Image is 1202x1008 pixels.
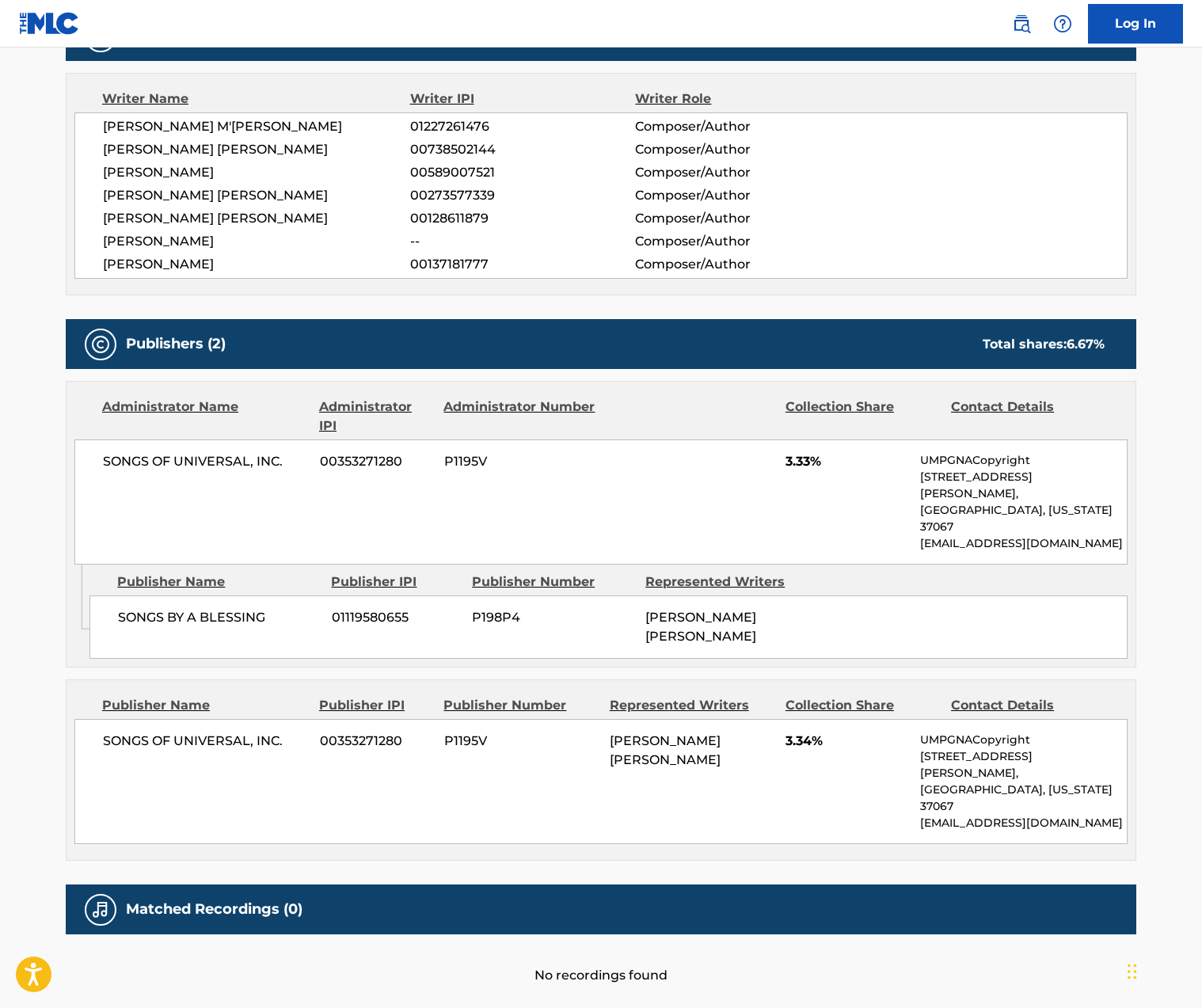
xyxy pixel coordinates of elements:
[635,255,840,274] span: Composer/Author
[319,696,432,715] div: Publisher IPI
[1067,337,1105,352] span: 6.67 %
[410,117,635,136] span: 01227261476
[635,186,840,205] span: Composer/Author
[91,900,110,919] img: Matched Recordings
[785,696,939,715] div: Collection Share
[443,397,597,436] div: Administrator Number
[1053,14,1072,33] img: help
[1088,4,1183,44] a: Log In
[103,163,410,182] span: [PERSON_NAME]
[103,732,308,751] span: SONGS OF UNIVERSAL, INC.
[332,608,460,627] span: 01119580655
[103,452,308,471] span: SONGS OF UNIVERSAL, INC.
[951,696,1105,715] div: Contact Details
[635,89,840,108] div: Writer Role
[410,89,636,108] div: Writer IPI
[410,232,635,251] span: --
[785,452,908,471] span: 3.33%
[410,255,635,274] span: 00137181777
[410,186,635,205] span: 00273577339
[102,696,307,715] div: Publisher Name
[1123,932,1202,1008] iframe: Chat Widget
[610,733,721,767] span: [PERSON_NAME] [PERSON_NAME]
[126,900,302,919] h5: Matched Recordings (0)
[645,610,756,644] span: [PERSON_NAME] [PERSON_NAME]
[102,397,307,436] div: Administrator Name
[983,335,1105,354] div: Total shares:
[91,335,110,354] img: Publishers
[66,934,1136,985] div: No recordings found
[920,815,1127,831] p: [EMAIL_ADDRESS][DOMAIN_NAME]
[103,232,410,251] span: [PERSON_NAME]
[951,397,1105,436] div: Contact Details
[1006,8,1037,40] a: Public Search
[920,782,1127,815] p: [GEOGRAPHIC_DATA], [US_STATE] 37067
[610,696,774,715] div: Represented Writers
[117,572,319,591] div: Publisher Name
[331,572,460,591] div: Publisher IPI
[920,732,1127,748] p: UMPGNACopyright
[785,732,908,751] span: 3.34%
[103,117,410,136] span: [PERSON_NAME] M'[PERSON_NAME]
[320,732,432,751] span: 00353271280
[320,452,432,471] span: 00353271280
[19,12,80,35] img: MLC Logo
[103,140,410,159] span: [PERSON_NAME] [PERSON_NAME]
[785,397,939,436] div: Collection Share
[444,732,598,751] span: P1195V
[472,572,633,591] div: Publisher Number
[635,140,840,159] span: Composer/Author
[410,209,635,228] span: 00128611879
[635,163,840,182] span: Composer/Author
[920,535,1127,552] p: [EMAIL_ADDRESS][DOMAIN_NAME]
[1128,948,1137,995] div: Drag
[319,397,432,436] div: Administrator IPI
[645,572,807,591] div: Represented Writers
[1012,14,1031,33] img: search
[635,117,840,136] span: Composer/Author
[410,163,635,182] span: 00589007521
[103,255,410,274] span: [PERSON_NAME]
[444,452,598,471] span: P1195V
[920,502,1127,535] p: [GEOGRAPHIC_DATA], [US_STATE] 37067
[920,748,1127,782] p: [STREET_ADDRESS][PERSON_NAME],
[103,186,410,205] span: [PERSON_NAME] [PERSON_NAME]
[920,452,1127,469] p: UMPGNACopyright
[126,335,226,353] h5: Publishers (2)
[635,209,840,228] span: Composer/Author
[1047,8,1078,40] div: Help
[102,89,410,108] div: Writer Name
[443,696,597,715] div: Publisher Number
[118,608,320,627] span: SONGS BY A BLESSING
[920,469,1127,502] p: [STREET_ADDRESS][PERSON_NAME],
[410,140,635,159] span: 00738502144
[103,209,410,228] span: [PERSON_NAME] [PERSON_NAME]
[635,232,840,251] span: Composer/Author
[472,608,633,627] span: P198P4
